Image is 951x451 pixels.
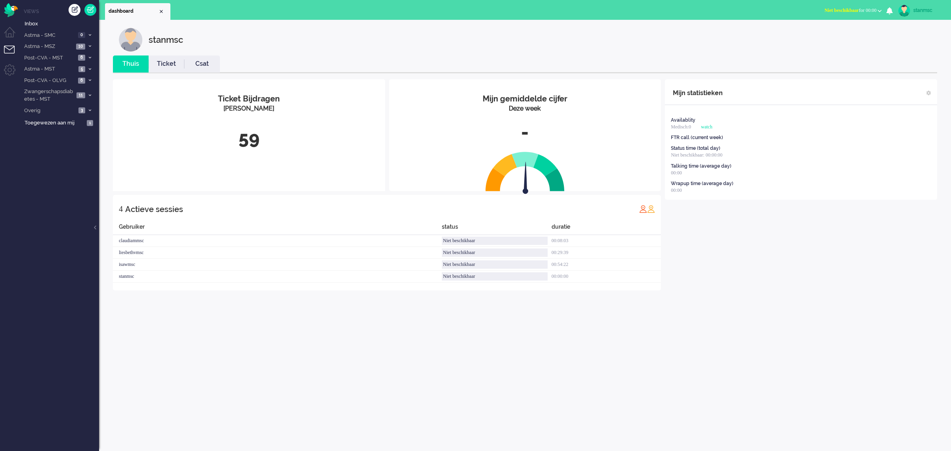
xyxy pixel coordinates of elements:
[825,8,877,13] span: for 00:00
[25,20,99,28] span: Inbox
[552,259,661,271] div: 00:54:22
[76,44,85,50] span: 10
[552,223,661,235] div: duratie
[23,65,76,73] span: Astma - MST
[4,46,22,63] li: Tickets menu
[820,2,886,20] li: Niet beschikbaarfor 00:00
[23,43,74,50] span: Astma - MSZ
[552,271,661,283] div: 00:00:00
[105,3,170,20] li: Dashboard
[76,92,85,98] span: 11
[119,125,379,151] div: 59
[4,64,22,82] li: Admin menu
[671,170,682,176] span: 00:00
[87,120,93,126] span: 1
[552,247,661,259] div: 00:29:39
[149,28,183,52] div: stanmsc
[395,119,655,145] div: -
[149,59,184,69] a: Ticket
[395,93,655,105] div: Mijn gemiddelde cijfer
[119,93,379,105] div: Ticket Bijdragen
[125,201,183,217] div: Actieve sessies
[897,5,943,17] a: stanmsc
[4,5,18,11] a: Omnidesk
[23,54,76,62] span: Post-CVA - MST
[78,66,85,72] span: 5
[113,59,149,69] a: Thuis
[442,237,548,245] div: Niet beschikbaar
[671,152,722,158] span: Niet beschikbaar: 00:00:00
[485,151,565,191] img: semi_circle.svg
[442,248,548,257] div: Niet beschikbaar
[119,28,143,52] img: customer.svg
[113,235,442,247] div: claudiammsc
[78,78,85,84] span: 6
[671,117,695,124] div: Availablity
[113,259,442,271] div: isawmsc
[552,235,661,247] div: 00:08:03
[671,163,731,170] div: Talking time (average day)
[23,88,74,103] span: Zwangerschapsdiabetes - MST
[119,201,123,217] div: 4
[113,247,442,259] div: liesbethvmsc
[442,260,548,269] div: Niet beschikbaar
[84,4,96,16] a: Quick Ticket
[647,205,655,213] img: profile_orange.svg
[78,32,85,38] span: 0
[671,124,691,130] span: Medisch:0
[913,6,943,14] div: stanmsc
[442,223,552,235] div: status
[69,4,80,16] div: Creëer ticket
[4,27,22,45] li: Dashboard menu
[671,134,723,141] div: FTR call (current week)
[113,55,149,73] li: Thuis
[78,55,85,61] span: 6
[820,5,886,16] button: Niet beschikbaarfor 00:00
[701,124,712,130] span: watch
[671,180,733,187] div: Wrapup time (average day)
[113,223,442,235] div: Gebruiker
[671,145,720,152] div: Status time (total day)
[113,271,442,283] div: stanmsc
[23,19,99,28] a: Inbox
[673,85,723,101] div: Mijn statistieken
[184,59,220,69] a: Csat
[639,205,647,213] img: profile_red.svg
[149,55,184,73] li: Ticket
[119,104,379,113] div: [PERSON_NAME]
[4,3,18,17] img: flow_omnibird.svg
[23,107,76,115] span: Overig
[158,8,164,15] div: Close tab
[508,162,542,196] img: arrow.svg
[184,55,220,73] li: Csat
[825,8,859,13] span: Niet beschikbaar
[23,118,99,127] a: Toegewezen aan mij 1
[395,104,655,113] div: Deze week
[23,77,76,84] span: Post-CVA - OLVG
[671,187,682,193] span: 00:00
[78,107,85,113] span: 3
[25,119,84,127] span: Toegewezen aan mij
[109,8,158,15] span: dashboard
[442,272,548,281] div: Niet beschikbaar
[24,8,99,15] li: Views
[23,32,76,39] span: Astma - SMC
[898,5,910,17] img: avatar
